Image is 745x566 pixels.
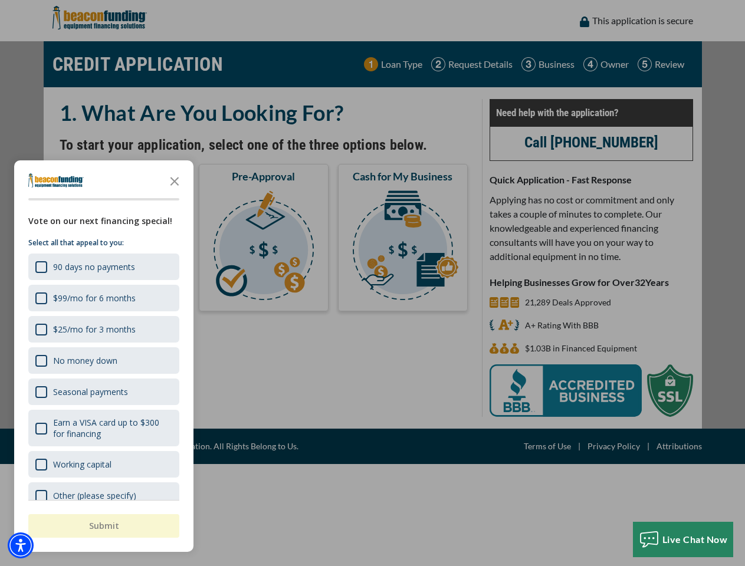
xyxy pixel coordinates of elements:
div: No money down [53,355,117,366]
div: $25/mo for 3 months [53,324,136,335]
div: Seasonal payments [53,386,128,397]
div: 90 days no payments [28,254,179,280]
div: Earn a VISA card up to $300 for financing [28,410,179,446]
div: Vote on our next financing special! [28,215,179,228]
div: Working capital [28,451,179,478]
div: No money down [28,347,179,374]
div: 90 days no payments [53,261,135,272]
div: $99/mo for 6 months [28,285,179,311]
div: $99/mo for 6 months [53,292,136,304]
div: Seasonal payments [28,379,179,405]
div: Working capital [53,459,111,470]
div: $25/mo for 3 months [28,316,179,343]
button: Live Chat Now [633,522,734,557]
div: Survey [14,160,193,552]
div: Accessibility Menu [8,532,34,558]
div: Other (please specify) [28,482,179,509]
button: Submit [28,514,179,538]
p: Select all that appeal to you: [28,237,179,249]
img: Company logo [28,173,84,187]
span: Live Chat Now [662,534,728,545]
button: Close the survey [163,169,186,192]
div: Other (please specify) [53,490,136,501]
div: Earn a VISA card up to $300 for financing [53,417,172,439]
